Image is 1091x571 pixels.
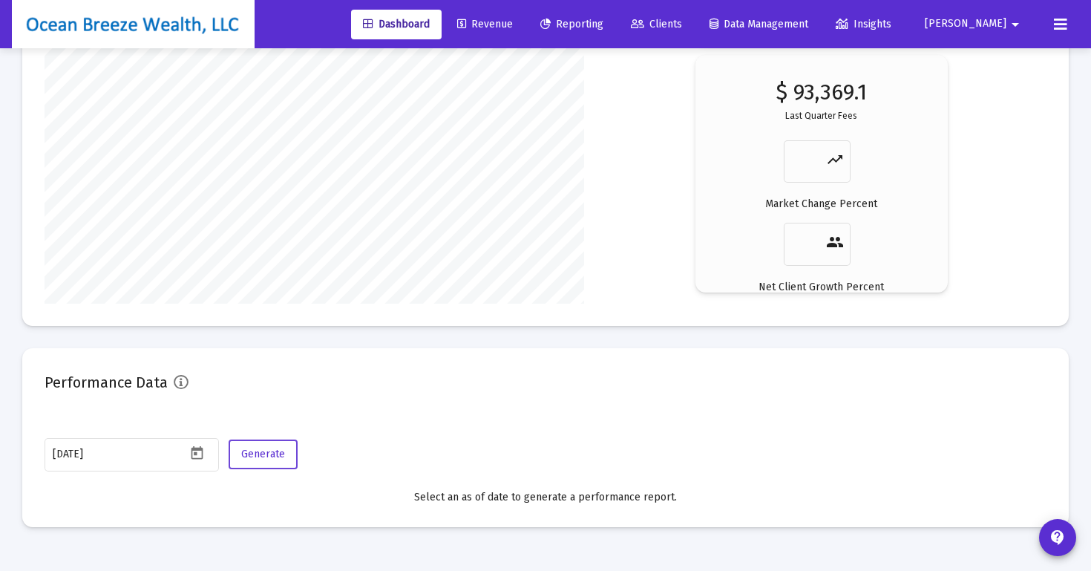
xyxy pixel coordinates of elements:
[759,280,884,295] p: Net Client Growth Percent
[826,151,844,169] mat-icon: trending_up
[540,18,603,30] span: Reporting
[23,10,243,39] img: Dashboard
[826,233,844,251] mat-icon: people
[1006,10,1024,39] mat-icon: arrow_drop_down
[785,108,857,123] p: Last Quarter Fees
[836,18,891,30] span: Insights
[351,10,442,39] a: Dashboard
[698,10,820,39] a: Data Management
[1049,529,1067,546] mat-icon: contact_support
[457,18,513,30] span: Revenue
[363,18,430,30] span: Dashboard
[907,9,1042,39] button: [PERSON_NAME]
[776,85,867,99] p: $ 93,369.1
[710,18,808,30] span: Data Management
[229,440,298,469] button: Generate
[925,18,1006,30] span: [PERSON_NAME]
[241,448,285,460] span: Generate
[528,10,615,39] a: Reporting
[45,371,168,394] h2: Performance Data
[53,448,186,460] input: Select a Date
[765,197,877,212] p: Market Change Percent
[631,18,682,30] span: Clients
[619,10,694,39] a: Clients
[186,443,208,464] button: Open calendar
[445,10,525,39] a: Revenue
[45,490,1046,505] div: Select an as of date to generate a performance report.
[824,10,903,39] a: Insights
